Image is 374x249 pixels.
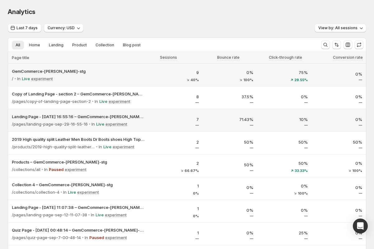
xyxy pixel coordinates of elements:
[152,230,199,236] p: 1
[294,78,308,82] span: 29.55%
[12,182,144,188] p: Collection 4 – GemCommerce-[PERSON_NAME]-stg
[261,230,308,236] p: 25%
[65,166,86,173] p: experiment
[85,234,88,241] p: In
[185,169,199,173] span: 66.67%
[206,94,253,100] p: 37.5%
[44,166,48,173] p: In
[206,207,253,213] p: 0%
[353,219,368,233] div: Open Intercom Messenger
[206,116,253,122] p: 71.43%
[160,55,177,60] span: Sessions
[315,71,362,77] p: 0%
[12,189,59,195] p: /collections/collection-4
[152,94,199,100] p: 8
[12,68,144,74] button: GemCommerce-[PERSON_NAME]-stg
[261,69,308,76] p: 75%
[16,43,20,48] span: All
[31,76,53,82] p: experiment
[12,144,95,150] p: /products/2019-high-quality-split-leather-men-boots-dr-boots-shoes-high-top-motorcycle-autumn-win...
[91,121,95,127] p: In
[206,139,253,145] p: 50%
[315,24,366,32] button: View by: All sessions
[12,166,40,173] p: /collections/all
[77,189,99,195] p: experiment
[315,207,362,213] p: 0%
[105,234,127,241] p: experiment
[217,55,240,60] span: Bounce rate
[91,212,94,218] p: In
[68,189,76,195] p: Live
[12,113,144,120] button: Landing Page - [DATE] 16:55:16 – GemCommerce-[PERSON_NAME]-stg
[105,121,127,127] p: experiment
[96,121,104,127] p: Live
[261,94,308,100] p: 0%
[44,24,83,32] button: Currency: USD
[12,76,13,82] p: /
[315,139,362,145] p: 50%
[206,230,253,236] p: 0%
[49,166,63,173] p: Paused
[193,214,199,218] span: 0%
[96,43,114,48] span: Collection
[315,184,362,191] p: 0%
[261,207,308,213] p: 0%
[12,55,29,60] span: Page title
[206,184,253,191] p: 0%
[113,144,134,150] p: experiment
[332,40,341,49] button: Sort the results
[89,234,104,241] p: Paused
[105,212,127,218] p: experiment
[12,136,144,142] button: 2019 High quality split Leather Men Boots Dr Boots shoes High Top Motorcycle Autumn Winter shoes ...
[12,212,87,218] p: /pages/landing-page-sep-12-11-07-38
[12,204,144,210] p: Landing Page - [DATE] 11:07:38 – GemCommerce-[PERSON_NAME]-stg
[315,230,362,236] p: 0%
[298,191,308,195] span: 100%
[261,139,308,145] p: 50%
[63,189,67,195] p: In
[12,98,91,104] p: /pages/copy-of-landing-page-section-2
[12,91,144,97] button: Copy of Landing Page - section 2 – GemCommerce-[PERSON_NAME]-stg
[193,191,199,195] span: 0%
[315,94,362,100] p: 0%
[152,205,199,212] p: 1
[99,144,102,150] p: In
[243,78,253,82] span: 100%
[315,116,362,122] p: 0%
[206,162,253,168] p: 50%
[99,98,107,104] p: Live
[261,183,308,189] p: 0%
[295,169,308,173] span: 33.33%
[8,24,41,32] button: Last 7 days
[96,212,104,218] p: Live
[333,55,363,60] span: Conversion rate
[48,25,75,30] span: Currency: USD
[190,78,199,82] span: 40%
[318,25,358,30] span: View by: All sessions
[22,76,30,82] p: Live
[12,121,88,127] p: /pages/landing-page-sep-29-16-55-16
[103,144,111,150] p: Live
[152,116,199,122] p: 7
[95,98,98,104] p: In
[315,160,362,166] p: 0%
[12,159,144,165] button: Products – GemCommerce-[PERSON_NAME]-stg
[12,227,144,233] button: Quiz Page - [DATE] 00:48:14 – GemCommerce-[PERSON_NAME]-stg
[152,183,199,189] p: 1
[152,139,199,145] p: 2
[16,25,38,30] span: Last 7 days
[352,169,362,173] span: 100%
[109,98,130,104] p: experiment
[72,43,87,48] span: Product
[321,40,330,49] button: Search and filter results
[269,55,302,60] span: Click-through rate
[17,76,21,82] p: In
[29,43,40,48] span: Home
[152,160,199,166] p: 2
[49,43,63,48] span: Landing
